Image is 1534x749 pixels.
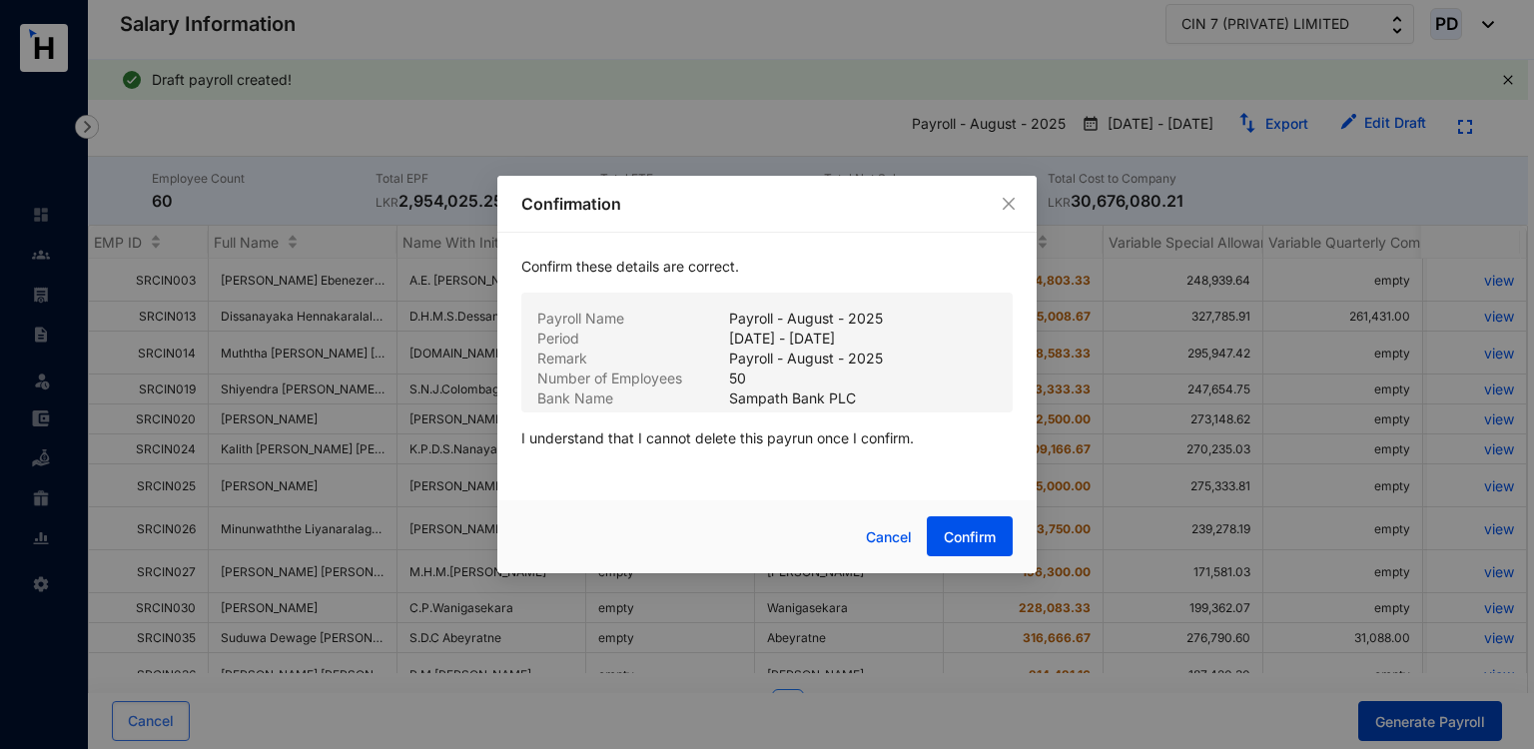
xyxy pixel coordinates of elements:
p: Number of Employees [537,369,729,388]
span: close [1001,196,1017,212]
span: Cancel [866,526,912,548]
p: Bank Name [537,388,729,408]
p: Confirm these details are correct. [521,257,1013,293]
p: Payroll Name [537,309,729,329]
p: Remark [537,349,729,369]
p: Confirmation [521,192,1013,216]
p: 50 [729,369,746,388]
p: Sampath Bank PLC [729,388,856,408]
button: Confirm [927,516,1013,556]
p: Payroll - August - 2025 [729,309,883,329]
p: Payroll - August - 2025 [729,349,883,369]
span: Confirm [944,527,996,547]
button: Cancel [851,517,927,557]
p: I understand that I cannot delete this payrun once I confirm. [521,412,1013,464]
p: Period [537,329,729,349]
p: [DATE] - [DATE] [729,329,835,349]
button: Close [998,193,1020,215]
